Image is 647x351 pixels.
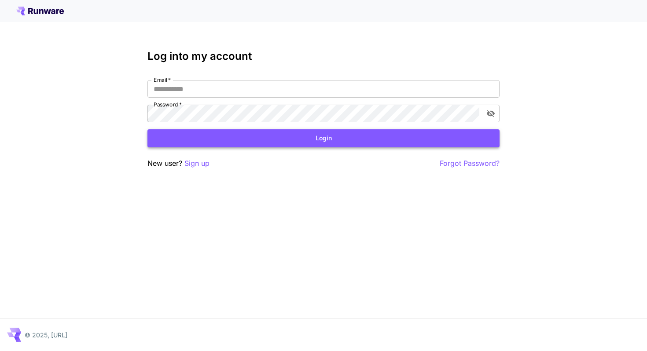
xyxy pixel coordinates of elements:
[147,158,210,169] p: New user?
[25,330,67,340] p: © 2025, [URL]
[147,129,500,147] button: Login
[483,106,499,121] button: toggle password visibility
[154,101,182,108] label: Password
[184,158,210,169] button: Sign up
[147,50,500,62] h3: Log into my account
[440,158,500,169] button: Forgot Password?
[154,76,171,84] label: Email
